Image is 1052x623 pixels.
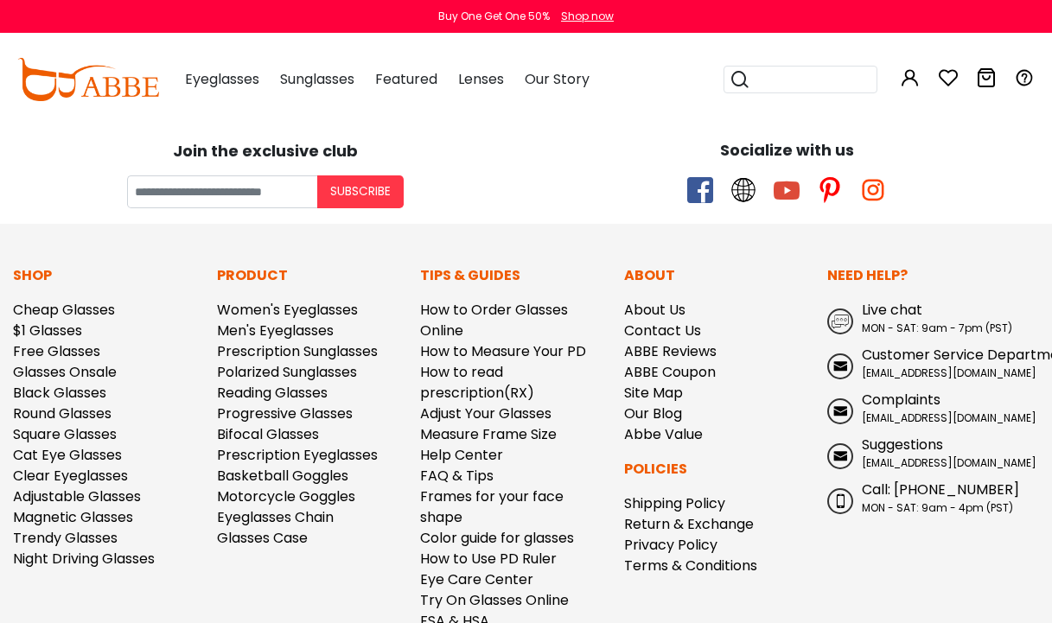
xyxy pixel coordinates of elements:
span: twitter [730,177,756,203]
span: [EMAIL_ADDRESS][DOMAIN_NAME] [862,455,1036,470]
a: Try On Glasses Online [420,590,569,610]
span: youtube [774,177,800,203]
a: Round Glasses [13,404,112,423]
button: Subscribe [317,175,404,208]
span: instagram [860,177,886,203]
a: Return & Exchange [624,514,754,534]
a: FAQ & Tips [420,466,494,486]
a: Help Center [420,445,503,465]
a: Adjustable Glasses [13,486,141,506]
span: Our Story [525,69,590,89]
a: Shop now [552,9,614,23]
span: MON - SAT: 9am - 4pm (PST) [862,500,1013,515]
span: facebook [687,177,713,203]
a: Our Blog [624,404,682,423]
a: Glasses Onsale [13,362,117,382]
a: Contact Us [624,321,701,340]
a: How to Measure Your PD [420,341,586,361]
p: Product [217,265,404,286]
p: Policies [624,459,811,480]
span: Suggestions [862,435,943,455]
span: Live chat [862,300,922,320]
span: Featured [375,69,437,89]
a: Suggestions [EMAIL_ADDRESS][DOMAIN_NAME] [827,435,1039,471]
a: Call: [PHONE_NUMBER] MON - SAT: 9am - 4pm (PST) [827,480,1039,516]
a: Shipping Policy [624,493,725,513]
a: Prescription Eyeglasses [217,445,378,465]
a: $1 Glasses [13,321,82,340]
p: Shop [13,265,200,286]
a: Cheap Glasses [13,300,115,320]
a: Customer Service Department [EMAIL_ADDRESS][DOMAIN_NAME] [827,345,1039,381]
a: Black Glasses [13,383,106,403]
span: Lenses [458,69,504,89]
span: Call: [PHONE_NUMBER] [862,480,1019,499]
a: Cat Eye Glasses [13,445,122,465]
a: Measure Frame Size [420,424,557,444]
a: Basketball Goggles [217,466,348,486]
span: [EMAIL_ADDRESS][DOMAIN_NAME] [862,366,1036,380]
a: Progressive Glasses [217,404,353,423]
p: Tips & Guides [420,265,607,286]
a: Privacy Policy [624,535,717,555]
span: Eyeglasses [185,69,259,89]
a: Prescription Sunglasses [217,341,378,361]
a: Complaints [EMAIL_ADDRESS][DOMAIN_NAME] [827,390,1039,426]
a: Clear Eyeglasses [13,466,128,486]
a: Adjust Your Glasses [420,404,552,423]
a: Magnetic Glasses [13,507,133,527]
a: Polarized Sunglasses [217,362,357,382]
a: ABBE Reviews [624,341,717,361]
a: Bifocal Glasses [217,424,319,444]
span: MON - SAT: 9am - 7pm (PST) [862,321,1012,335]
div: Buy One Get One 50% [438,9,550,24]
a: How to Use PD Ruler [420,549,557,569]
span: Sunglasses [280,69,354,89]
a: Trendy Glasses [13,528,118,548]
a: Reading Glasses [217,383,328,403]
a: About Us [624,300,685,320]
span: Complaints [862,390,940,410]
a: Eyeglasses Chain [217,507,334,527]
a: ABBE Coupon [624,362,716,382]
a: Women's Eyeglasses [217,300,358,320]
p: Need Help? [827,265,1039,286]
a: How to Order Glasses Online [420,300,568,340]
input: Your email [127,175,317,208]
span: [EMAIL_ADDRESS][DOMAIN_NAME] [862,410,1036,425]
a: Frames for your face shape [420,486,564,527]
a: How to read prescription(RX) [420,362,534,403]
a: Glasses Case [217,528,308,548]
a: Terms & Conditions [624,556,757,575]
img: abbeglasses.com [17,58,159,101]
a: Color guide for glasses [420,528,574,548]
a: Eye Care Center [420,569,533,589]
a: Site Map [624,383,683,403]
a: Abbe Value [624,424,703,444]
a: Night Driving Glasses [13,549,155,569]
a: Square Glasses [13,424,117,444]
a: Motorcycle Goggles [217,486,355,506]
div: Join the exclusive club [13,136,518,162]
div: Shop now [561,9,614,24]
span: pinterest [817,177,843,203]
p: About [624,265,811,286]
a: Live chat MON - SAT: 9am - 7pm (PST) [827,300,1039,336]
div: Socialize with us [535,138,1040,162]
a: Men's Eyeglasses [217,321,334,340]
a: Free Glasses [13,341,100,361]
